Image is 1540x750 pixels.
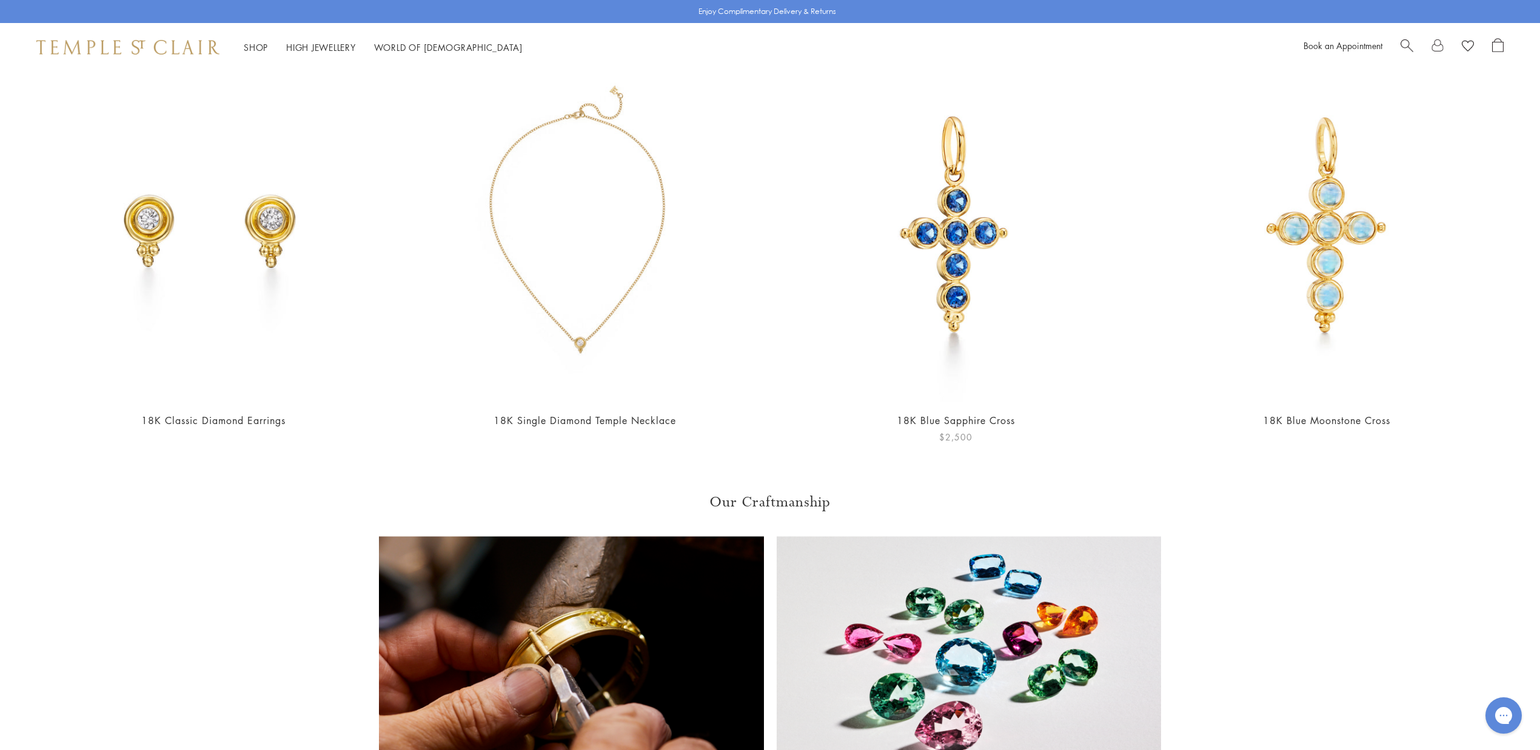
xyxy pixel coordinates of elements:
[379,493,1161,512] h3: Our Craftmanship
[36,40,219,55] img: Temple St. Clair
[1479,693,1528,738] iframe: Gorgias live chat messenger
[1462,38,1474,56] a: View Wishlist
[1304,39,1382,51] a: Book an Appointment
[141,414,286,427] a: 18K Classic Diamond Earrings
[244,40,523,55] nav: Main navigation
[939,430,973,444] span: $2,500
[782,55,1129,402] img: 18K Blue Sapphire Cross
[494,414,676,427] a: 18K Single Diamond Temple Necklace
[374,41,523,53] a: World of [DEMOGRAPHIC_DATA]World of [DEMOGRAPHIC_DATA]
[244,41,268,53] a: ShopShop
[286,41,356,53] a: High JewelleryHigh Jewellery
[1153,55,1500,402] img: 18K Blue Moonstone Cross
[1401,38,1413,56] a: Search
[698,5,836,18] p: Enjoy Complimentary Delivery & Returns
[1263,414,1390,427] a: 18K Blue Moonstone Cross
[40,55,387,402] img: 18K Classic Diamond Earrings
[411,55,758,402] img: 18K Single Diamond Temple Necklace
[1492,38,1504,56] a: Open Shopping Bag
[897,414,1015,427] a: 18K Blue Sapphire Cross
